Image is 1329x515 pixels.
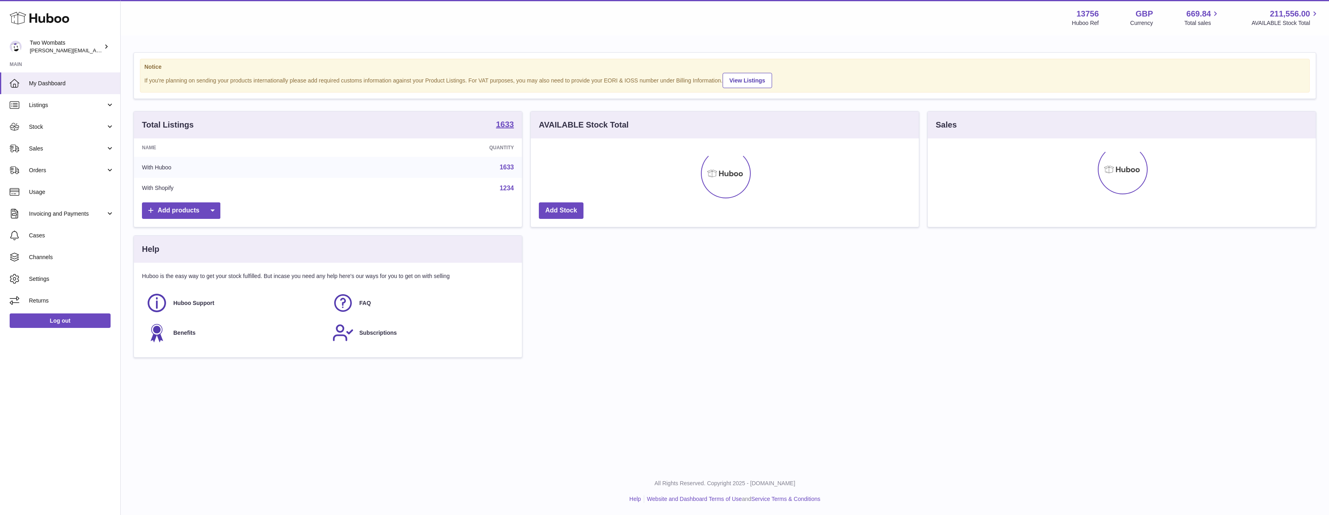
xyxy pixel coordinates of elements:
span: Sales [29,145,106,152]
div: If you're planning on sending your products internationally please add required customs informati... [144,72,1305,88]
h3: Total Listings [142,119,194,130]
a: FAQ [332,292,510,314]
strong: GBP [1136,8,1153,19]
span: Channels [29,253,114,261]
img: alan@twowombats.com [10,41,22,53]
span: Benefits [173,329,195,337]
span: Usage [29,188,114,196]
a: Help [629,496,641,502]
a: Service Terms & Conditions [751,496,820,502]
span: FAQ [359,299,371,307]
a: 211,556.00 AVAILABLE Stock Total [1251,8,1319,27]
span: Settings [29,275,114,283]
span: My Dashboard [29,80,114,87]
div: Currency [1130,19,1153,27]
a: 669.84 Total sales [1184,8,1220,27]
a: Benefits [146,322,324,344]
div: Two Wombats [30,39,102,54]
a: Add Stock [539,202,583,219]
li: and [644,495,820,503]
span: Invoicing and Payments [29,210,106,218]
th: Name [134,138,343,157]
a: Add products [142,202,220,219]
span: AVAILABLE Stock Total [1251,19,1319,27]
span: Returns [29,297,114,305]
span: Huboo Support [173,299,214,307]
h3: Sales [936,119,957,130]
a: 1633 [499,164,514,171]
a: Subscriptions [332,322,510,344]
a: Website and Dashboard Terms of Use [647,496,742,502]
span: Cases [29,232,114,239]
h3: Help [142,244,159,255]
p: Huboo is the easy way to get your stock fulfilled. But incase you need any help here's our ways f... [142,272,514,280]
span: Total sales [1184,19,1220,27]
a: View Listings [723,73,772,88]
a: Log out [10,313,111,328]
span: Subscriptions [359,329,397,337]
td: With Shopify [134,178,343,199]
span: 669.84 [1186,8,1211,19]
strong: Notice [144,63,1305,71]
strong: 13756 [1076,8,1099,19]
h3: AVAILABLE Stock Total [539,119,629,130]
a: 1633 [496,120,514,130]
span: 211,556.00 [1270,8,1310,19]
td: With Huboo [134,157,343,178]
a: Huboo Support [146,292,324,314]
span: Stock [29,123,106,131]
span: [PERSON_NAME][EMAIL_ADDRESS][DOMAIN_NAME] [30,47,161,54]
span: Listings [29,101,106,109]
p: All Rights Reserved. Copyright 2025 - [DOMAIN_NAME] [127,480,1323,487]
div: Huboo Ref [1072,19,1099,27]
strong: 1633 [496,120,514,128]
span: Orders [29,167,106,174]
th: Quantity [343,138,522,157]
a: 1234 [499,185,514,192]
